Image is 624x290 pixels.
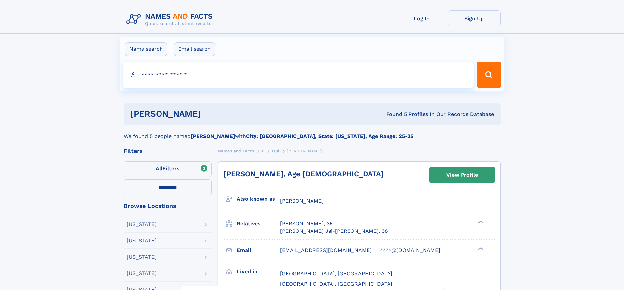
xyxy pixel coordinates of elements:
[246,133,413,139] b: City: [GEOGRAPHIC_DATA], State: [US_STATE], Age Range: 25-35
[280,220,332,227] a: [PERSON_NAME], 35
[293,111,494,118] div: Found 5 Profiles In Our Records Database
[271,147,279,155] a: Tsui
[280,247,372,253] span: [EMAIL_ADDRESS][DOMAIN_NAME]
[125,42,167,56] label: Name search
[124,203,212,209] div: Browse Locations
[446,167,478,182] div: View Profile
[191,133,235,139] b: [PERSON_NAME]
[477,62,501,88] button: Search Button
[224,170,384,178] a: [PERSON_NAME], Age [DEMOGRAPHIC_DATA]
[130,110,293,118] h1: [PERSON_NAME]
[124,125,501,140] div: We found 5 people named with .
[174,42,215,56] label: Email search
[237,218,280,229] h3: Relatives
[218,147,254,155] a: Names and Facts
[476,247,484,251] div: ❯
[123,62,474,88] input: search input
[237,266,280,277] h3: Lived in
[127,271,157,276] div: [US_STATE]
[476,220,484,224] div: ❯
[396,10,448,26] a: Log In
[237,194,280,205] h3: Also known as
[261,149,264,153] span: T
[127,254,157,260] div: [US_STATE]
[287,149,322,153] span: [PERSON_NAME]
[280,228,388,235] a: [PERSON_NAME] Jai-[PERSON_NAME], 38
[124,10,218,28] img: Logo Names and Facts
[280,281,392,287] span: [GEOGRAPHIC_DATA], [GEOGRAPHIC_DATA]
[124,161,212,177] label: Filters
[156,165,162,172] span: All
[271,149,279,153] span: Tsui
[127,222,157,227] div: [US_STATE]
[237,245,280,256] h3: Email
[261,147,264,155] a: T
[430,167,495,183] a: View Profile
[127,238,157,243] div: [US_STATE]
[124,148,212,154] div: Filters
[448,10,501,26] a: Sign Up
[280,198,324,204] span: [PERSON_NAME]
[280,270,392,277] span: [GEOGRAPHIC_DATA], [GEOGRAPHIC_DATA]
